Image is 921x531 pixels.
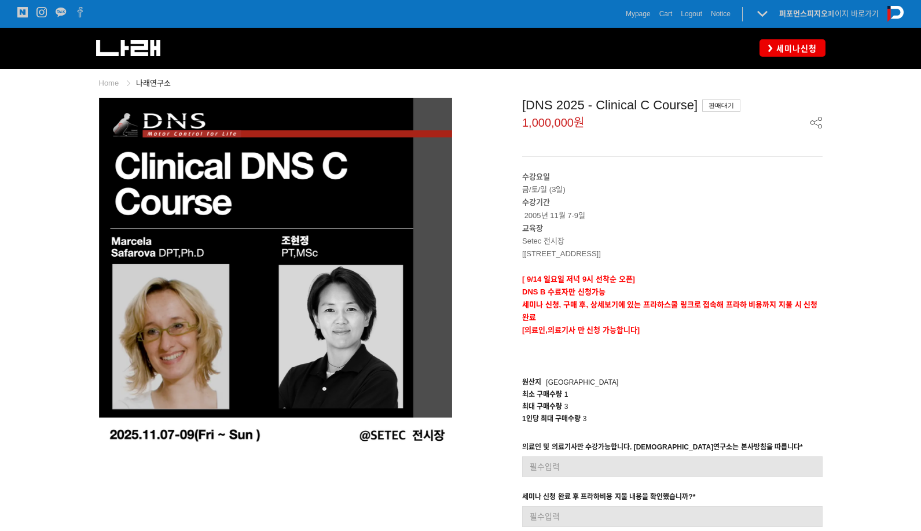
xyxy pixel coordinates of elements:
span: 1 [564,390,568,399]
input: 필수입력 [522,506,823,527]
span: 세미나신청 [773,43,817,54]
strong: 교육장 [522,224,543,233]
strong: [의료인,의료기사 만 신청 가능합니다] [522,326,640,334]
span: 3 [583,415,587,423]
div: 세미나 신청 완료 후 프라하비용 지불 내용을 확인했습니까? [522,491,695,506]
a: 세미나신청 [759,39,825,56]
input: 필수입력 [522,456,823,477]
span: [GEOGRAPHIC_DATA] [546,378,618,386]
strong: 수강요일 [522,172,550,181]
div: [DNS 2025 - Clinical C Course] [522,98,823,113]
span: 최소 구매수량 [522,390,562,399]
p: [[STREET_ADDRESS]] [522,248,823,260]
a: 나래연구소 [136,79,171,87]
strong: 수강기간 [522,198,550,207]
p: 금/토/일 (3일) [522,171,823,196]
a: Mypage [626,8,651,20]
a: Logout [681,8,702,20]
a: Home [99,79,119,87]
div: 의료인 및 의료기사만 수강가능합니다. [DEMOGRAPHIC_DATA]연구소는 본사방침을 따릅니다 [522,441,803,456]
a: 퍼포먼스피지오페이지 바로가기 [779,9,879,18]
span: 원산지 [522,378,541,386]
strong: [ 9/14 일요일 저녁 9시 선착순 오픈] [522,275,635,283]
span: 3 [564,403,568,411]
span: 1,000,000원 [522,117,584,128]
a: Notice [711,8,731,20]
span: 1인당 최대 구매수량 [522,415,581,423]
strong: 세미나 신청, 구매 후, 상세보기에 있는 프라하스쿨 링크로 접속해 프라하 비용까지 지불 시 신청완료 [522,300,817,322]
div: 판매대기 [702,99,740,112]
strong: 퍼포먼스피지오 [779,9,828,18]
a: Cart [659,8,673,20]
p: 2005년 11월 7-9일 [522,196,823,222]
span: 최대 구매수량 [522,403,562,411]
strong: DNS B 수료자만 신청가능 [522,287,606,296]
p: Setec 전시장 [522,235,823,248]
